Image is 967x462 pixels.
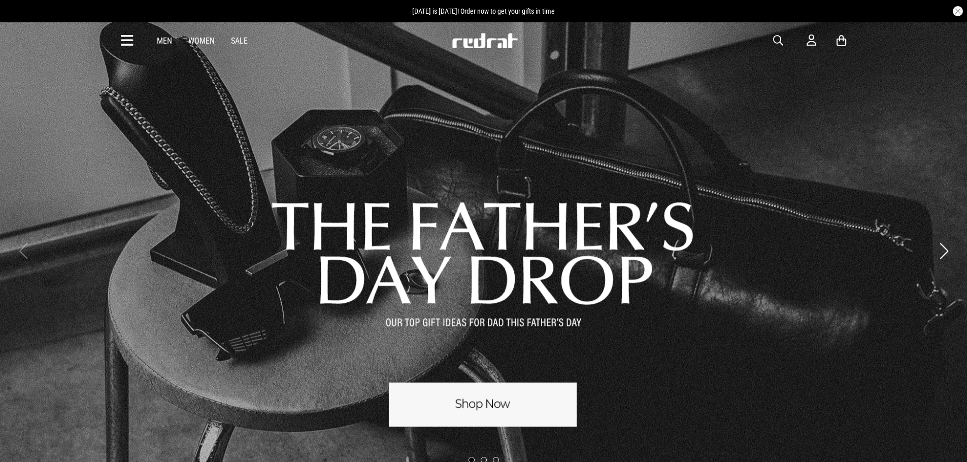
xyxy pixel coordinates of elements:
a: Men [157,36,172,46]
a: Women [188,36,215,46]
a: Sale [231,36,248,46]
img: Redrat logo [451,33,518,48]
span: [DATE] is [DATE]! Order now to get your gifts in time [412,7,555,15]
button: Next slide [937,240,951,262]
button: Previous slide [16,240,30,262]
